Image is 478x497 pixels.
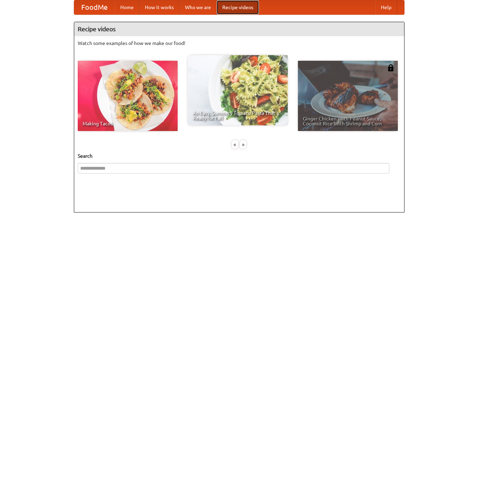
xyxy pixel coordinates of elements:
span: Making Tacos [83,121,173,126]
a: Making Tacos [78,61,178,131]
a: FoodMe [74,0,115,14]
div: « [232,140,238,149]
a: How it works [139,0,179,14]
div: » [240,140,246,149]
a: Who we are [179,0,217,14]
img: 483408.png [387,64,394,71]
a: Home [115,0,139,14]
a: An Easy, Summery Tomato Pasta That's Ready for Fall [188,55,288,125]
a: Help [375,0,397,14]
h5: Search [78,152,401,159]
a: Recipe videos [217,0,259,14]
h4: Recipe videos [74,22,404,36]
span: An Easy, Summery Tomato Pasta That's Ready for Fall [193,111,283,120]
p: Watch some examples of how we make our food! [78,40,401,47]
